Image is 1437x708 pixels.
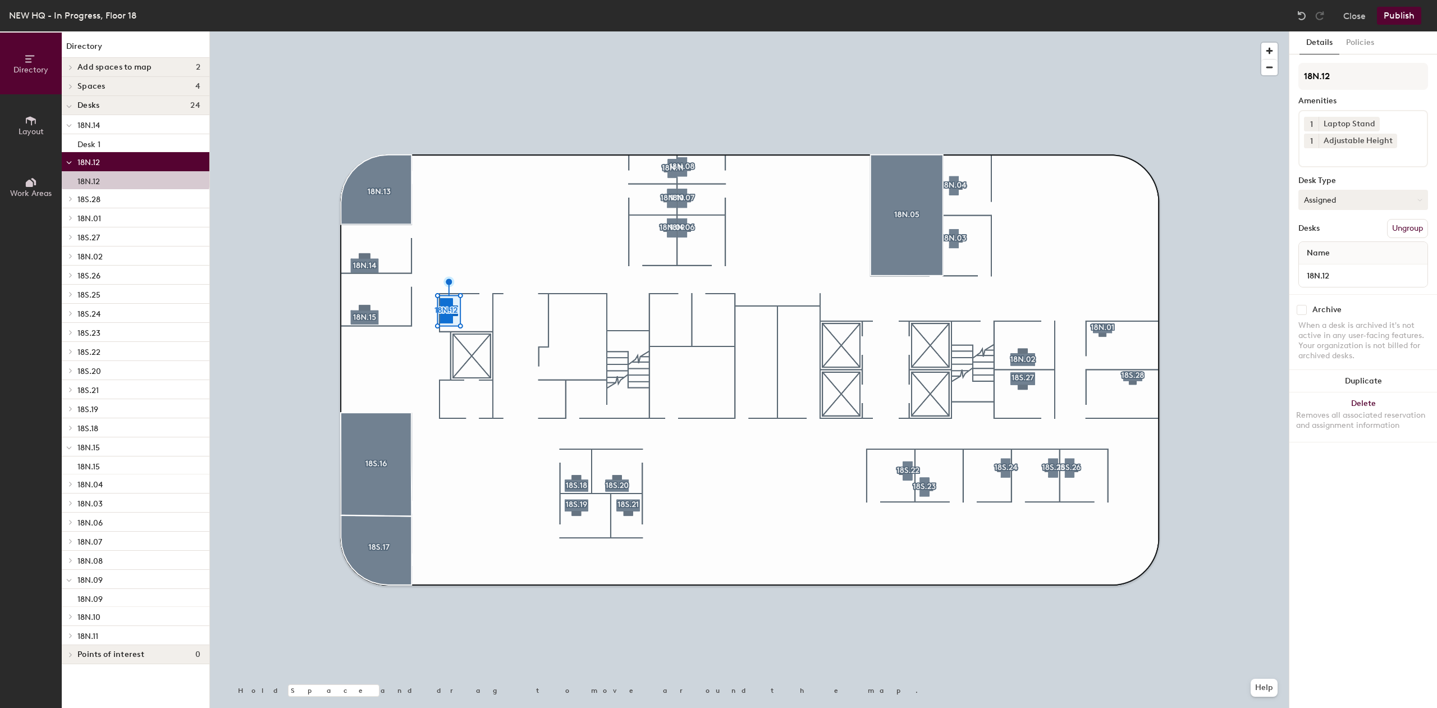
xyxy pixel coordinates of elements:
[1339,31,1381,54] button: Policies
[1296,410,1430,431] div: Removes all associated reservation and assignment information
[1312,305,1342,314] div: Archive
[1319,117,1380,131] div: Laptop Stand
[77,443,100,453] span: 18N.15
[1296,10,1307,21] img: Undo
[1314,10,1325,21] img: Redo
[77,480,103,490] span: 18N.04
[1298,97,1428,106] div: Amenities
[77,271,100,281] span: 18S.26
[77,613,100,622] span: 18N.10
[77,101,99,110] span: Desks
[77,290,100,300] span: 18S.25
[77,499,103,509] span: 18N.03
[1310,118,1313,130] span: 1
[1387,219,1428,238] button: Ungroup
[1299,31,1339,54] button: Details
[77,63,152,72] span: Add spaces to map
[77,575,103,585] span: 18N.09
[77,252,103,262] span: 18N.02
[77,518,103,528] span: 18N.06
[77,82,106,91] span: Spaces
[77,173,100,186] p: 18N.12
[1298,190,1428,210] button: Assigned
[77,121,100,130] span: 18N.14
[77,136,100,149] p: Desk 1
[77,214,101,223] span: 18N.01
[77,386,99,395] span: 18S.21
[1251,679,1278,697] button: Help
[77,405,98,414] span: 18S.19
[77,158,100,167] span: 18N.12
[1289,392,1437,442] button: DeleteRemoves all associated reservation and assignment information
[10,189,52,198] span: Work Areas
[77,233,100,243] span: 18S.27
[1301,268,1425,284] input: Unnamed desk
[77,367,101,376] span: 18S.20
[13,65,48,75] span: Directory
[62,40,209,58] h1: Directory
[1377,7,1421,25] button: Publish
[195,82,200,91] span: 4
[1304,134,1319,148] button: 1
[1298,224,1320,233] div: Desks
[1301,243,1335,263] span: Name
[1298,176,1428,185] div: Desk Type
[1319,134,1397,148] div: Adjustable Height
[1298,321,1428,361] div: When a desk is archived it's not active in any user-facing features. Your organization is not bil...
[9,8,136,22] div: NEW HQ - In Progress, Floor 18
[77,591,103,604] p: 18N.09
[77,459,100,472] p: 18N.15
[77,195,100,204] span: 18S.28
[77,556,103,566] span: 18N.08
[77,328,100,338] span: 18S.23
[190,101,200,110] span: 24
[77,632,98,641] span: 18N.11
[1343,7,1366,25] button: Close
[196,63,200,72] span: 2
[1310,135,1313,147] span: 1
[195,650,200,659] span: 0
[77,537,102,547] span: 18N.07
[1304,117,1319,131] button: 1
[77,650,144,659] span: Points of interest
[77,348,100,357] span: 18S.22
[1289,370,1437,392] button: Duplicate
[77,309,100,319] span: 18S.24
[77,424,98,433] span: 18S.18
[19,127,44,136] span: Layout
